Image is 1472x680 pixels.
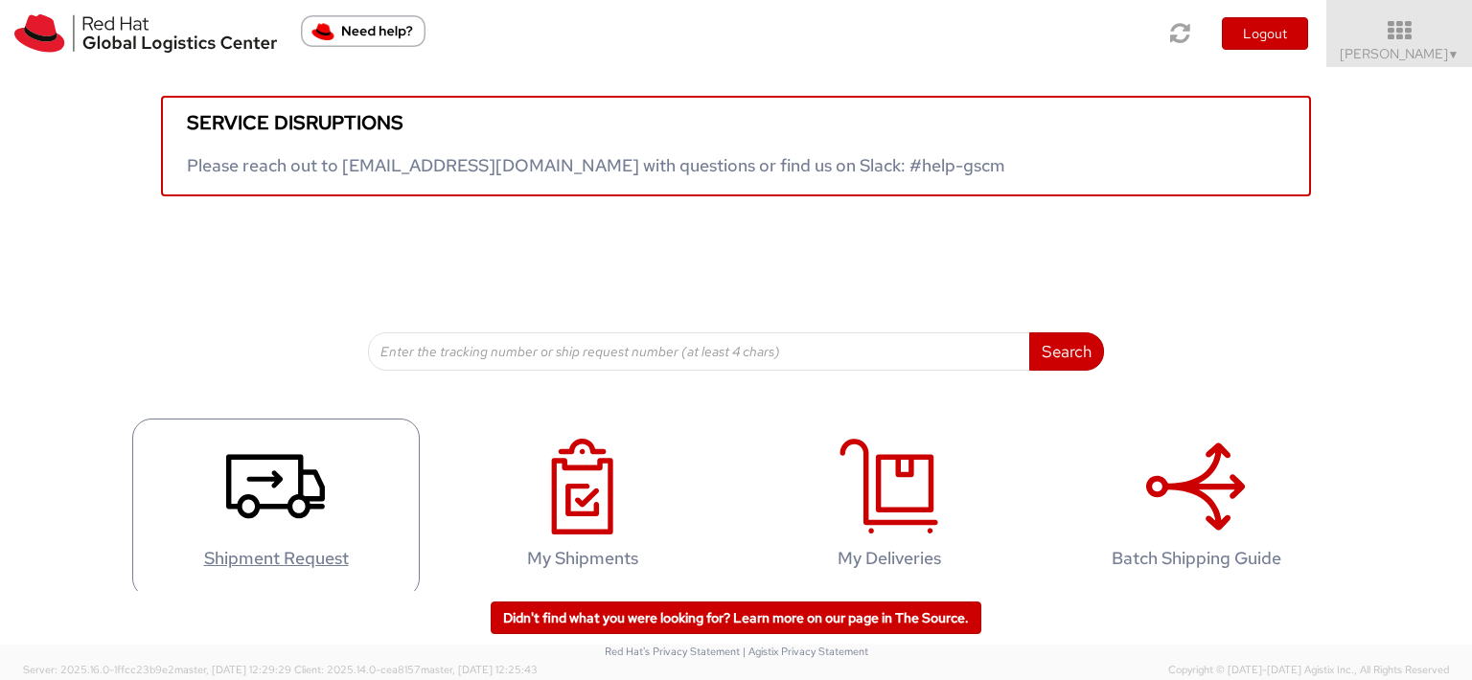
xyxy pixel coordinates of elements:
[491,601,981,634] a: Didn't find what you were looking for? Learn more on our page in The Source.
[605,645,740,658] a: Red Hat's Privacy Statement
[421,663,538,676] span: master, [DATE] 12:25:43
[459,549,706,568] h4: My Shipments
[1448,47,1460,62] span: ▼
[187,112,1285,133] h5: Service disruptions
[368,332,1030,371] input: Enter the tracking number or ship request number (at least 4 chars)
[152,549,400,568] h4: Shipment Request
[1168,663,1449,678] span: Copyright © [DATE]-[DATE] Agistix Inc., All Rights Reserved
[746,419,1033,598] a: My Deliveries
[1340,45,1460,62] span: [PERSON_NAME]
[1052,419,1340,598] a: Batch Shipping Guide
[14,14,277,53] img: rh-logistics-00dfa346123c4ec078e1.svg
[161,96,1311,196] a: Service disruptions Please reach out to [EMAIL_ADDRESS][DOMAIN_NAME] with questions or find us on...
[23,663,291,676] span: Server: 2025.16.0-1ffcc23b9e2
[174,663,291,676] span: master, [DATE] 12:29:29
[1072,549,1320,568] h4: Batch Shipping Guide
[301,15,425,47] button: Need help?
[187,154,1005,176] span: Please reach out to [EMAIL_ADDRESS][DOMAIN_NAME] with questions or find us on Slack: #help-gscm
[766,549,1013,568] h4: My Deliveries
[1029,332,1104,371] button: Search
[1222,17,1308,50] button: Logout
[743,645,868,658] a: | Agistix Privacy Statement
[294,663,538,676] span: Client: 2025.14.0-cea8157
[132,419,420,598] a: Shipment Request
[439,419,726,598] a: My Shipments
